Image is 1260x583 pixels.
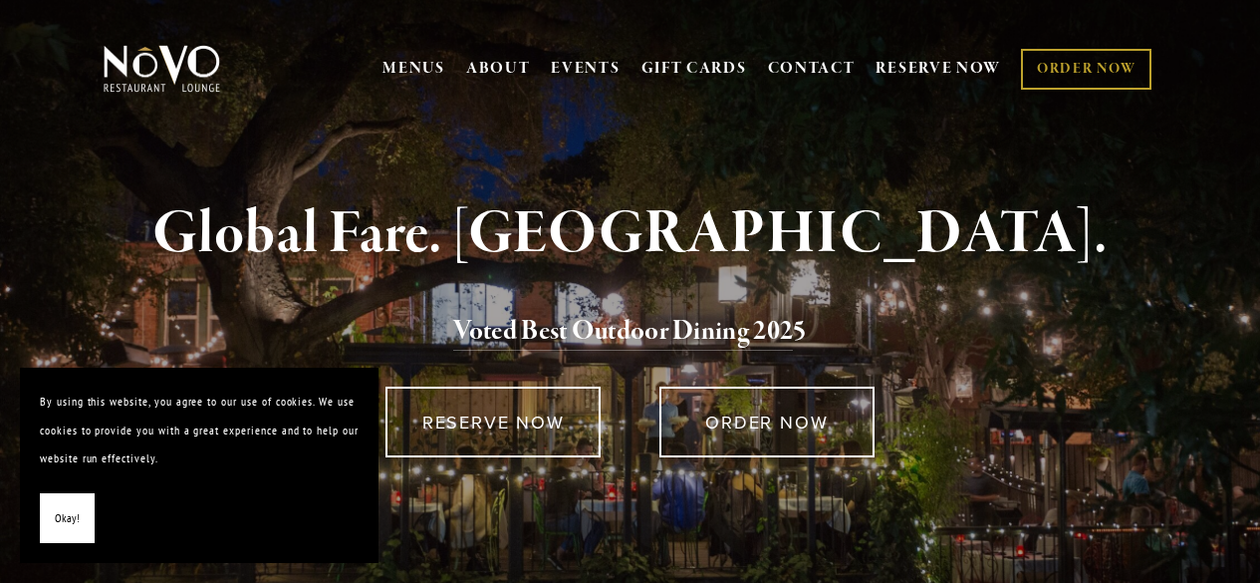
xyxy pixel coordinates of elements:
a: CONTACT [768,50,856,88]
a: RESERVE NOW [385,387,601,457]
strong: Global Fare. [GEOGRAPHIC_DATA]. [152,196,1108,272]
a: EVENTS [551,59,620,79]
a: MENUS [382,59,445,79]
a: ORDER NOW [659,387,875,457]
a: RESERVE NOW [876,50,1001,88]
span: Okay! [55,504,80,533]
a: Voted Best Outdoor Dining 202 [453,314,793,352]
button: Okay! [40,493,95,544]
section: Cookie banner [20,368,378,563]
p: By using this website, you agree to our use of cookies. We use cookies to provide you with a grea... [40,388,359,473]
a: ABOUT [466,59,531,79]
h2: 5 [131,311,1129,353]
img: Novo Restaurant &amp; Lounge [100,44,224,94]
a: ORDER NOW [1021,49,1151,90]
a: GIFT CARDS [641,50,747,88]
